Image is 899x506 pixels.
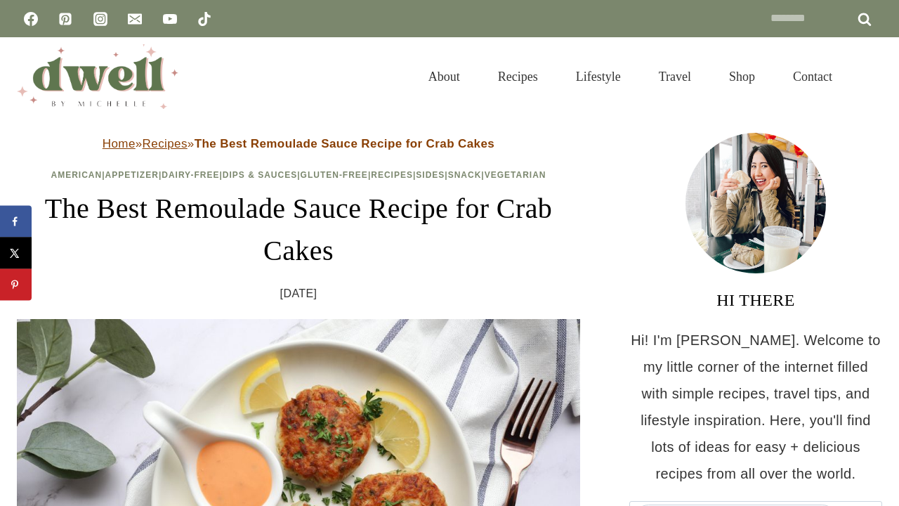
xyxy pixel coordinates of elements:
a: Gluten-Free [301,170,368,180]
h1: The Best Remoulade Sauce Recipe for Crab Cakes [17,188,580,272]
span: » » [103,137,494,150]
time: [DATE] [280,283,317,304]
img: DWELL by michelle [17,44,178,109]
a: Home [103,137,136,150]
nav: Primary Navigation [409,52,851,101]
a: About [409,52,479,101]
a: Dairy-Free [162,170,219,180]
button: View Search Form [858,65,882,89]
a: Snack [448,170,482,180]
a: Appetizer [105,170,159,180]
p: Hi! I'm [PERSON_NAME]. Welcome to my little corner of the internet filled with simple recipes, tr... [629,327,882,487]
a: Instagram [86,5,114,33]
h3: HI THERE [629,287,882,313]
a: Recipes [143,137,188,150]
a: Recipes [479,52,557,101]
a: Travel [640,52,710,101]
a: Email [121,5,149,33]
a: Lifestyle [557,52,640,101]
a: Sides [416,170,445,180]
a: TikTok [190,5,218,33]
a: Recipes [371,170,413,180]
a: Contact [774,52,851,101]
a: Facebook [17,5,45,33]
span: | | | | | | | | [51,170,546,180]
a: American [51,170,103,180]
a: Dips & Sauces [223,170,297,180]
a: Vegetarian [485,170,546,180]
a: Pinterest [51,5,79,33]
a: Shop [710,52,774,101]
strong: The Best Remoulade Sauce Recipe for Crab Cakes [195,137,495,150]
a: YouTube [156,5,184,33]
